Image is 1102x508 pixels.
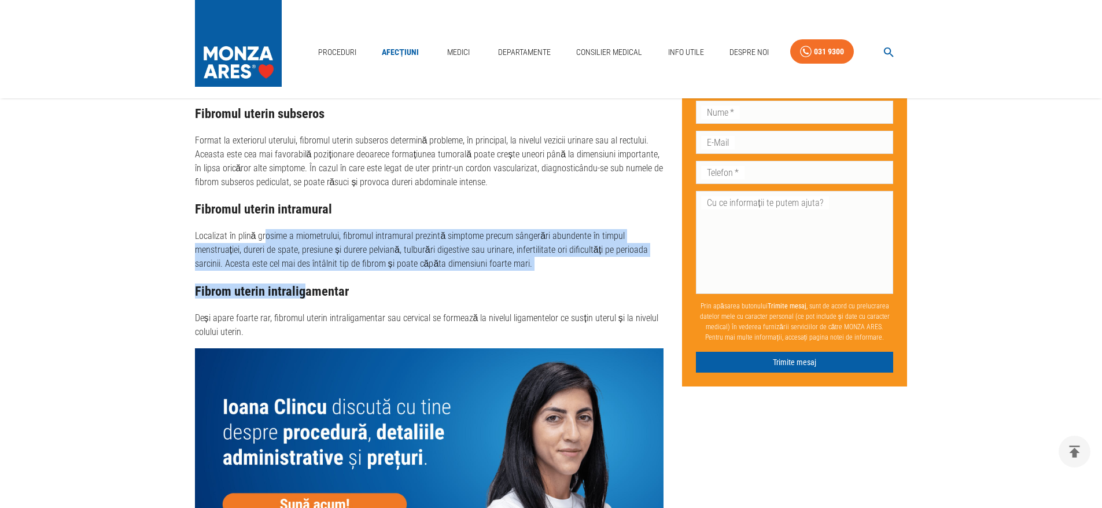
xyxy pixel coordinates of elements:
[768,302,806,310] b: Trimite mesaj
[790,39,854,64] a: 031 9300
[377,41,423,64] a: Afecțiuni
[572,41,647,64] a: Consilier Medical
[664,41,709,64] a: Info Utile
[195,202,664,216] h3: Fibromul uterin intramural
[725,41,773,64] a: Despre Noi
[696,296,893,347] p: Prin apăsarea butonului , sunt de acord cu prelucrarea datelor mele cu caracter personal (ce pot ...
[493,41,555,64] a: Departamente
[195,106,664,121] h3: Fibromul uterin subseros
[814,45,844,59] div: 031 9300
[195,134,664,189] p: Format la exteriorul uterului, fibromul uterin subseros determină probleme, în principal, la nive...
[1059,436,1090,467] button: delete
[195,284,664,299] h3: Fibrom uterin intraligamentar
[195,311,664,339] p: Deși apare foarte rar, fibromul uterin intraligamentar sau cervical se formează la nivelul ligame...
[440,41,477,64] a: Medici
[314,41,361,64] a: Proceduri
[195,229,664,271] p: Localizat în plină grosime a miometrului, fibromul intramural prezintă simptome precum sângerări ...
[696,352,893,373] button: Trimite mesaj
